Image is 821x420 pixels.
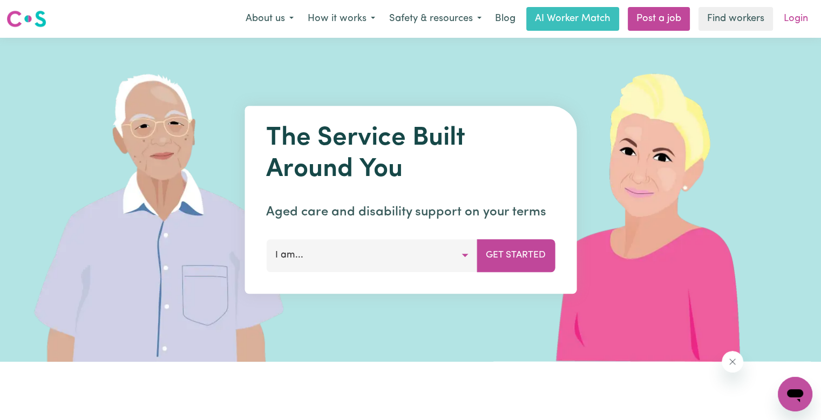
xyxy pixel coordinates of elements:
[778,377,812,411] iframe: Button to launch messaging window
[6,8,65,16] span: Need any help?
[382,8,488,30] button: Safety & resources
[239,8,301,30] button: About us
[777,7,815,31] a: Login
[526,7,619,31] a: AI Worker Match
[488,7,522,31] a: Blog
[266,202,555,222] p: Aged care and disability support on your terms
[477,239,555,272] button: Get Started
[628,7,690,31] a: Post a job
[6,9,46,29] img: Careseekers logo
[698,7,773,31] a: Find workers
[266,123,555,185] h1: The Service Built Around You
[722,351,743,372] iframe: Close message
[266,239,477,272] button: I am...
[6,6,46,31] a: Careseekers logo
[301,8,382,30] button: How it works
